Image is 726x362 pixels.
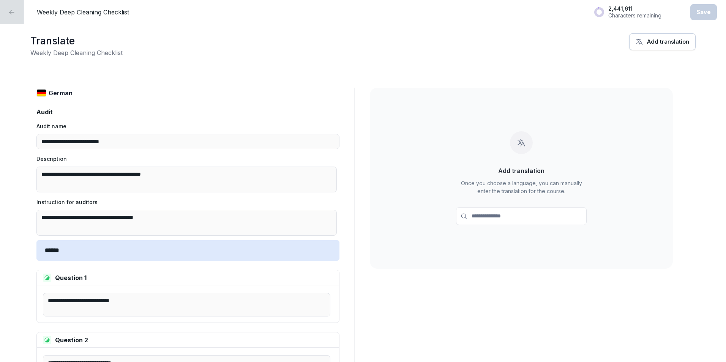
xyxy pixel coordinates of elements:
[36,122,66,131] p: Audit name
[608,12,661,19] p: Characters remaining
[36,198,98,206] p: Instruction for auditors
[636,38,689,46] div: Add translation
[498,166,544,175] p: Add translation
[55,273,87,282] p: Question 1
[608,5,661,12] p: 2,441,611
[55,335,88,345] p: Question 2
[696,8,711,16] div: Save
[629,33,696,50] button: Add translation
[590,2,683,22] button: 2,441,611Characters remaining
[37,8,129,17] p: Weekly Deep Cleaning Checklist
[690,4,717,20] button: Save
[36,107,339,116] p: Audit
[36,155,67,163] p: Description
[456,179,587,195] p: Once you choose a language, you can manually enter the translation for the course.
[30,48,123,57] h2: Weekly Deep Cleaning Checklist
[30,33,123,48] h1: Translate
[36,89,46,97] img: de.svg
[49,88,73,98] p: German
